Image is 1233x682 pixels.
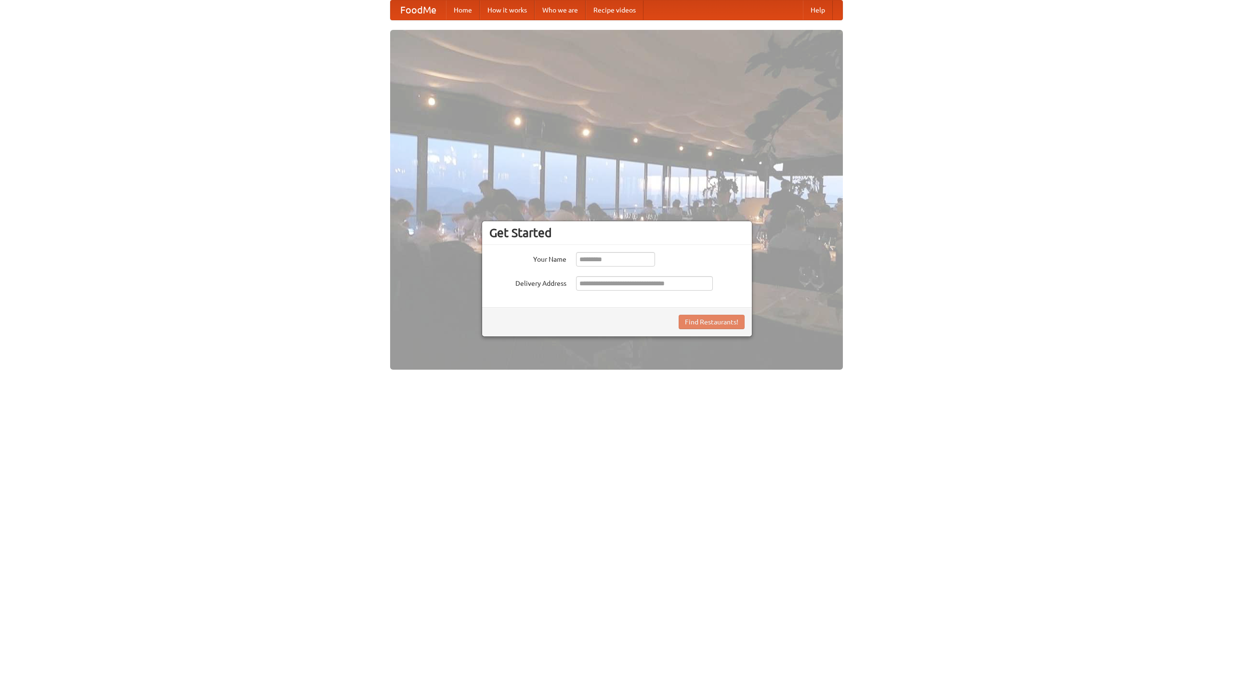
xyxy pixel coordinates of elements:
a: Who we are [535,0,586,20]
a: Help [803,0,833,20]
a: Home [446,0,480,20]
a: FoodMe [391,0,446,20]
label: Your Name [489,252,566,264]
h3: Get Started [489,226,745,240]
label: Delivery Address [489,276,566,288]
a: How it works [480,0,535,20]
a: Recipe videos [586,0,643,20]
button: Find Restaurants! [679,315,745,329]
